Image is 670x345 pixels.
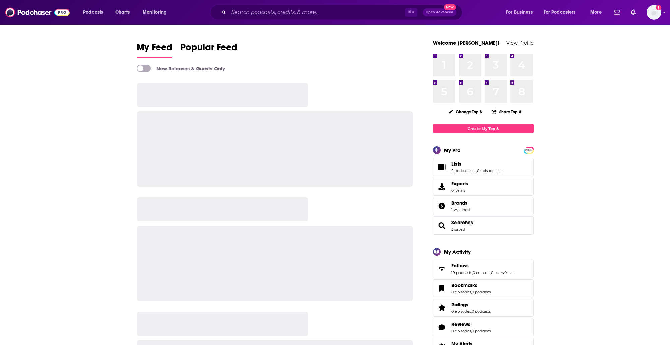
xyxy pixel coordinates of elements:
span: Brands [451,200,467,206]
a: 2 podcast lists [451,168,476,173]
span: Podcasts [83,8,103,17]
a: View Profile [506,40,534,46]
span: Exports [451,181,468,187]
a: 0 podcasts [472,309,491,314]
span: New [444,4,456,10]
span: Monitoring [143,8,167,17]
span: For Business [506,8,533,17]
a: 0 episodes [451,290,471,294]
a: 0 users [491,270,504,275]
span: Follows [433,260,534,278]
span: Brands [433,197,534,215]
img: Podchaser - Follow, Share and Rate Podcasts [5,6,70,19]
span: PRO [525,148,533,153]
span: 0 items [451,188,468,193]
a: Reviews [435,323,449,332]
a: Bookmarks [451,282,491,288]
span: Ratings [451,302,468,308]
button: Change Top 8 [445,108,486,116]
a: 0 creators [473,270,490,275]
button: open menu [539,7,586,18]
button: open menu [586,7,610,18]
a: Create My Top 8 [433,124,534,133]
span: Searches [433,216,534,235]
span: , [471,309,472,314]
span: , [490,270,491,275]
a: Welcome [PERSON_NAME]! [433,40,499,46]
div: Search podcasts, credits, & more... [217,5,469,20]
span: Lists [451,161,461,167]
a: 3 saved [451,227,465,232]
a: PRO [525,147,533,152]
svg: Add a profile image [656,5,661,10]
a: 0 episodes [451,309,471,314]
a: Show notifications dropdown [611,7,623,18]
a: Lists [451,161,502,167]
a: Ratings [435,303,449,312]
span: Ratings [433,299,534,317]
a: Reviews [451,321,491,327]
span: My Feed [137,42,172,57]
span: , [472,270,473,275]
a: Show notifications dropdown [628,7,638,18]
span: Open Advanced [426,11,453,14]
button: open menu [78,7,112,18]
a: Brands [451,200,470,206]
a: 19 podcasts [451,270,472,275]
a: Brands [435,201,449,211]
span: More [590,8,602,17]
input: Search podcasts, credits, & more... [229,7,405,18]
a: Bookmarks [435,284,449,293]
a: Follows [435,264,449,274]
a: Searches [435,221,449,230]
span: , [471,329,472,333]
div: My Pro [444,147,461,153]
span: For Podcasters [544,8,576,17]
a: Popular Feed [180,42,237,58]
span: Reviews [451,321,470,327]
button: Open AdvancedNew [423,8,456,16]
a: My Feed [137,42,172,58]
a: 0 podcasts [472,290,491,294]
span: , [471,290,472,294]
span: ⌘ K [405,8,417,17]
a: Lists [435,162,449,172]
a: Charts [111,7,134,18]
a: Ratings [451,302,491,308]
span: Bookmarks [451,282,477,288]
span: Follows [451,263,469,269]
span: , [476,168,477,173]
button: open menu [501,7,541,18]
a: 0 lists [504,270,514,275]
a: New Releases & Guests Only [137,65,225,72]
a: 0 episodes [451,329,471,333]
a: Exports [433,178,534,196]
button: Share Top 8 [491,105,522,118]
span: Reviews [433,318,534,336]
img: User Profile [647,5,661,20]
span: Bookmarks [433,279,534,297]
button: open menu [138,7,175,18]
span: Exports [435,182,449,191]
a: Searches [451,219,473,226]
a: 0 podcasts [472,329,491,333]
div: My Activity [444,249,471,255]
a: 1 watched [451,207,470,212]
span: , [504,270,504,275]
button: Show profile menu [647,5,661,20]
a: 0 episode lists [477,168,502,173]
span: Logged in as adamcbenjamin [647,5,661,20]
span: Lists [433,158,534,176]
span: Popular Feed [180,42,237,57]
span: Charts [115,8,130,17]
a: Follows [451,263,514,269]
